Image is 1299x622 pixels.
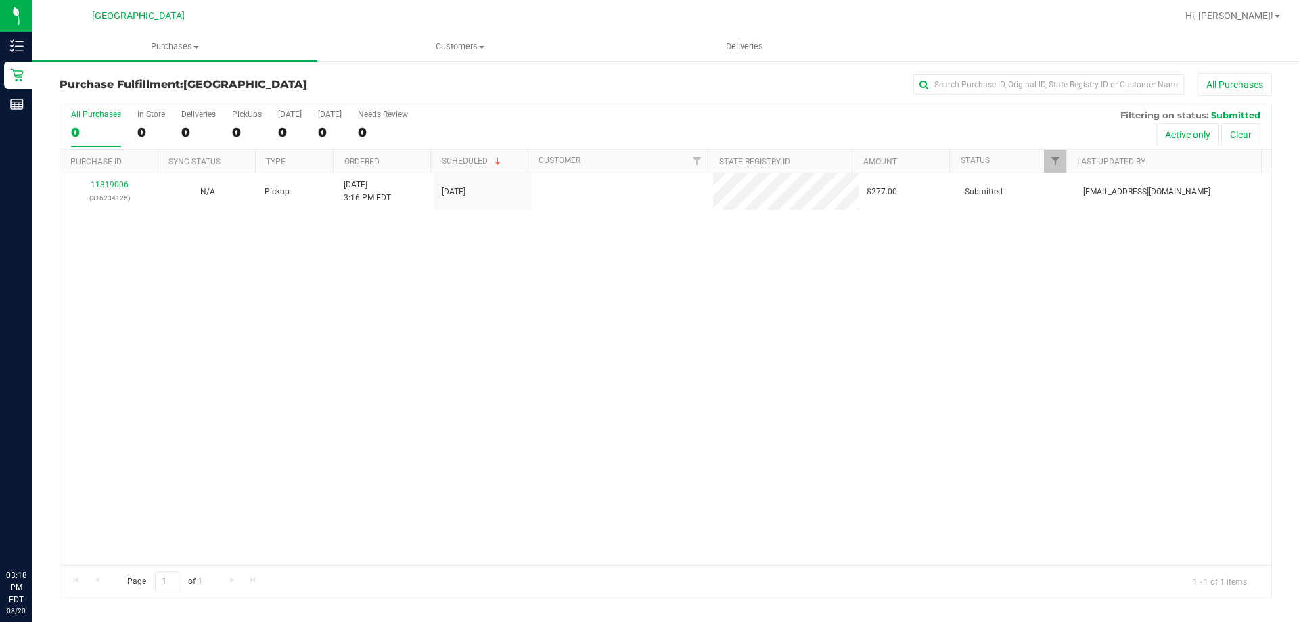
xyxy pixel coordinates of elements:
[708,41,781,53] span: Deliveries
[10,68,24,82] inline-svg: Retail
[344,157,380,166] a: Ordered
[137,110,165,119] div: In Store
[183,78,307,91] span: [GEOGRAPHIC_DATA]
[6,569,26,606] p: 03:18 PM EDT
[318,110,342,119] div: [DATE]
[14,514,54,554] iframe: Resource center
[181,125,216,140] div: 0
[1077,157,1145,166] a: Last Updated By
[91,180,129,190] a: 11819006
[71,110,121,119] div: All Purchases
[1156,123,1219,146] button: Active only
[92,10,185,22] span: [GEOGRAPHIC_DATA]
[10,97,24,111] inline-svg: Reports
[1198,73,1272,96] button: All Purchases
[442,156,503,166] a: Scheduled
[1185,10,1273,21] span: Hi, [PERSON_NAME]!
[602,32,887,61] a: Deliveries
[155,571,179,592] input: 1
[318,125,342,140] div: 0
[71,125,121,140] div: 0
[137,125,165,140] div: 0
[1120,110,1208,120] span: Filtering on status:
[539,156,580,165] a: Customer
[1083,185,1210,198] span: [EMAIL_ADDRESS][DOMAIN_NAME]
[1182,571,1258,592] span: 1 - 1 of 1 items
[317,32,602,61] a: Customers
[200,185,215,198] button: N/A
[266,157,286,166] a: Type
[265,185,290,198] span: Pickup
[278,125,302,140] div: 0
[863,157,897,166] a: Amount
[32,32,317,61] a: Purchases
[913,74,1184,95] input: Search Purchase ID, Original ID, State Registry ID or Customer Name...
[70,157,122,166] a: Purchase ID
[10,39,24,53] inline-svg: Inventory
[278,110,302,119] div: [DATE]
[965,185,1003,198] span: Submitted
[344,179,391,204] span: [DATE] 3:16 PM EDT
[232,110,262,119] div: PickUps
[1211,110,1260,120] span: Submitted
[200,187,215,196] span: Not Applicable
[358,110,408,119] div: Needs Review
[40,512,56,528] iframe: Resource center unread badge
[961,156,990,165] a: Status
[442,185,465,198] span: [DATE]
[32,41,317,53] span: Purchases
[719,157,790,166] a: State Registry ID
[867,185,897,198] span: $277.00
[358,125,408,140] div: 0
[318,41,601,53] span: Customers
[168,157,221,166] a: Sync Status
[116,571,213,592] span: Page of 1
[685,150,708,173] a: Filter
[68,192,150,204] p: (316234126)
[232,125,262,140] div: 0
[1044,150,1066,173] a: Filter
[60,79,463,91] h3: Purchase Fulfillment:
[6,606,26,616] p: 08/20
[1221,123,1260,146] button: Clear
[181,110,216,119] div: Deliveries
